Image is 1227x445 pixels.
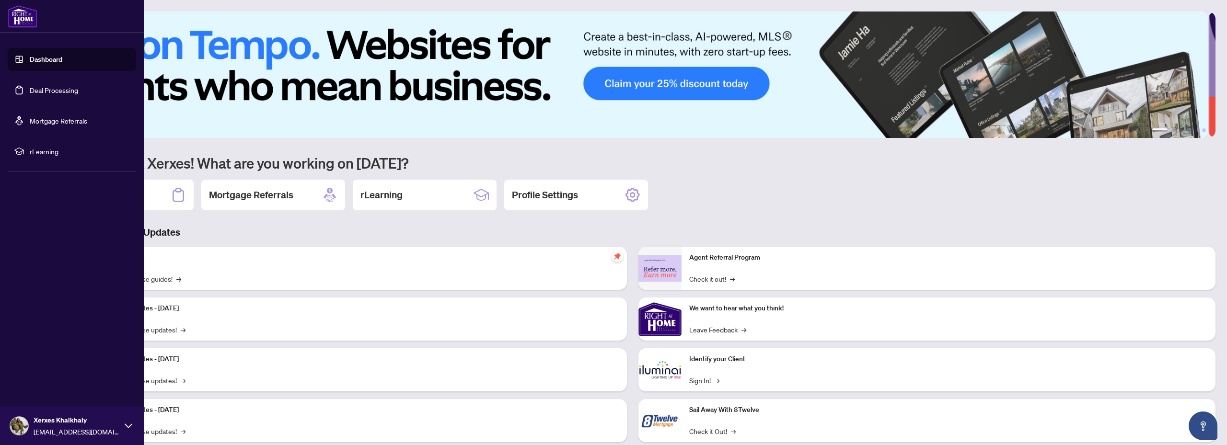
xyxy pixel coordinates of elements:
img: Agent Referral Program [638,255,682,282]
span: Xerxes Khalkhaly [34,415,120,425]
h1: Welcome back Xerxes! What are you working on [DATE]? [50,154,1215,172]
p: Platform Updates - [DATE] [101,354,619,365]
p: Platform Updates - [DATE] [101,405,619,415]
h2: Profile Settings [512,188,578,202]
span: → [181,324,185,335]
button: 4 [1187,128,1191,132]
a: Leave Feedback→ [689,324,746,335]
button: 3 [1179,128,1183,132]
button: 2 [1171,128,1175,132]
span: → [181,375,185,386]
p: Platform Updates - [DATE] [101,303,619,314]
a: Mortgage Referrals [30,116,87,125]
span: → [176,274,181,284]
span: [EMAIL_ADDRESS][DOMAIN_NAME] [34,426,120,437]
p: Self-Help [101,252,619,263]
a: Check it Out!→ [689,426,736,436]
button: 6 [1202,128,1206,132]
button: 1 [1152,128,1168,132]
a: Sign In!→ [689,375,719,386]
a: Check it out!→ [689,274,735,284]
p: We want to hear what you think! [689,303,1208,314]
p: Agent Referral Program [689,252,1208,263]
img: Profile Icon [10,417,28,435]
img: Slide 0 [50,11,1208,138]
button: 5 [1194,128,1198,132]
button: Open asap [1189,411,1217,440]
p: Sail Away With 8Twelve [689,405,1208,415]
img: We want to hear what you think! [638,297,682,341]
h2: Mortgage Referrals [209,188,293,202]
h2: rLearning [360,188,403,202]
p: Identify your Client [689,354,1208,365]
span: → [731,426,736,436]
span: → [181,426,185,436]
a: Deal Processing [30,86,78,94]
span: pushpin [612,251,623,262]
span: → [730,274,735,284]
a: Dashboard [30,55,62,64]
span: rLearning [30,146,129,157]
img: Identify your Client [638,348,682,391]
img: logo [8,5,37,28]
span: → [715,375,719,386]
h3: Brokerage & Industry Updates [50,226,1215,239]
img: Sail Away With 8Twelve [638,399,682,442]
span: → [741,324,746,335]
